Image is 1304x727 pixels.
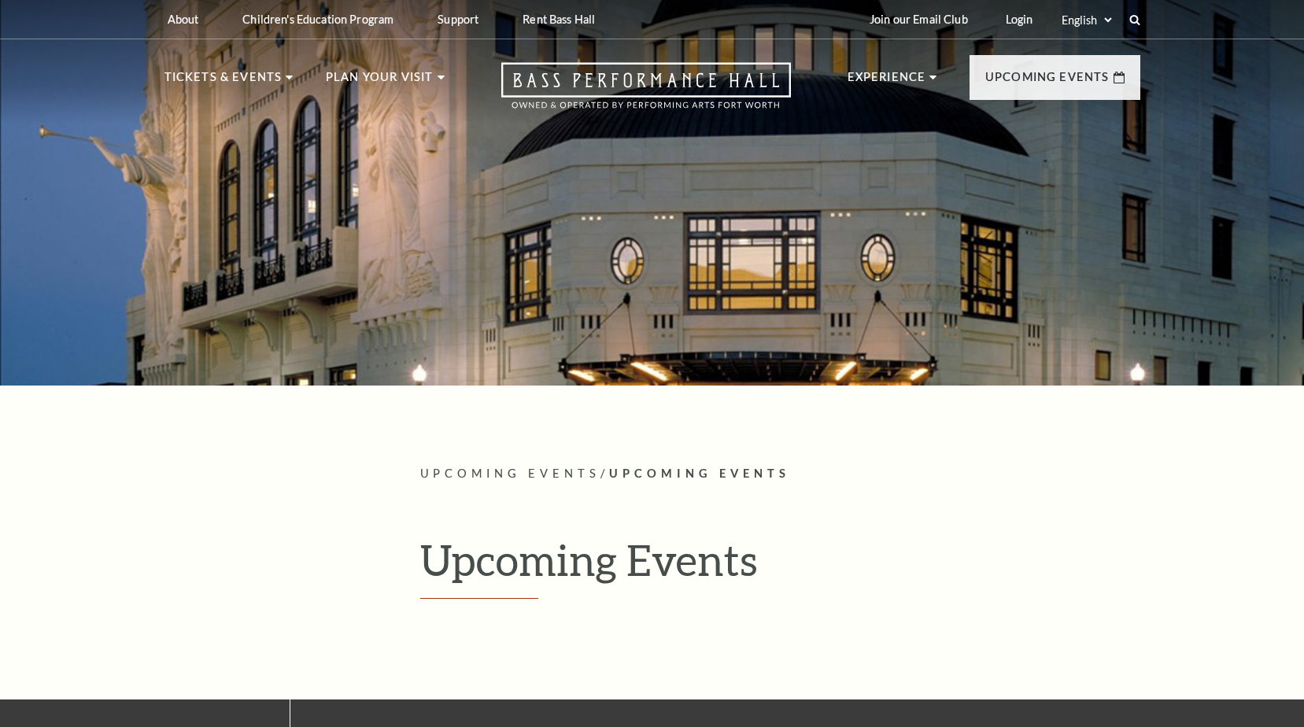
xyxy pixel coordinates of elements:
[1058,13,1114,28] select: Select:
[326,68,434,96] p: Plan Your Visit
[420,534,1140,599] h1: Upcoming Events
[420,467,601,480] span: Upcoming Events
[848,68,926,96] p: Experience
[523,13,595,26] p: Rent Bass Hall
[609,467,790,480] span: Upcoming Events
[168,13,199,26] p: About
[438,13,478,26] p: Support
[420,464,1140,484] p: /
[164,68,283,96] p: Tickets & Events
[242,13,393,26] p: Children's Education Program
[985,68,1110,96] p: Upcoming Events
